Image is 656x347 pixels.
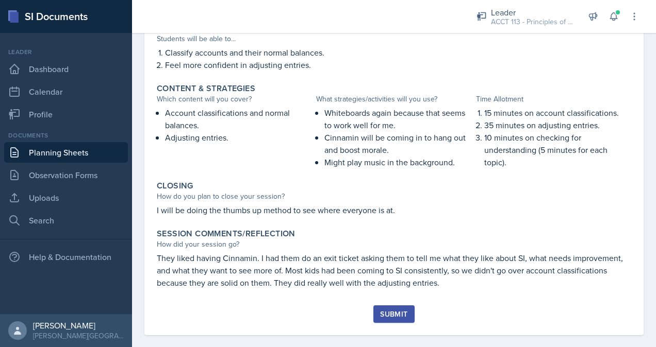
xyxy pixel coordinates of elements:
[324,131,471,156] p: Cinnamin will be coming in to hang out and boost morale.
[157,239,631,250] div: How did your session go?
[484,107,631,119] p: 15 minutes on account classifications.
[157,33,631,44] div: Students will be able to...
[316,94,471,105] div: What strategies/activities will you use?
[165,131,312,144] p: Adjusting entries.
[4,131,128,140] div: Documents
[476,94,631,105] div: Time Allotment
[4,104,128,125] a: Profile
[380,310,407,318] div: Submit
[157,252,631,289] p: They liked having Cinnamin. I had them do an exit ticket asking them to tell me what they like ab...
[4,187,128,208] a: Uploads
[324,107,471,131] p: Whiteboards again because that seems to work well for me.
[4,142,128,163] a: Planning Sheets
[4,210,128,231] a: Search
[484,119,631,131] p: 35 minutes on adjusting entries.
[157,191,631,202] div: How do you plan to close your session?
[157,181,193,191] label: Closing
[157,83,255,94] label: Content & Strategies
[491,6,573,19] div: Leader
[165,46,631,59] p: Classify accounts and their normal balances.
[157,204,631,216] p: I will be doing the thumbs up method to see where everyone is at.
[33,331,124,341] div: [PERSON_NAME][GEOGRAPHIC_DATA]
[4,247,128,267] div: Help & Documentation
[4,165,128,185] a: Observation Forms
[4,81,128,102] a: Calendar
[157,229,296,239] label: Session Comments/Reflection
[4,59,128,79] a: Dashboard
[165,107,312,131] p: Account classifications and normal balances.
[165,59,631,71] p: Feel more confident in adjusting entries.
[324,156,471,168] p: Might play music in the background.
[491,16,573,27] div: ACCT 113 - Principles of Accounting I / Fall 2025
[33,320,124,331] div: [PERSON_NAME]
[157,94,312,105] div: Which content will you cover?
[484,131,631,168] p: 10 minutes on checking for understanding (5 minutes for each topic).
[4,47,128,57] div: Leader
[373,305,414,323] button: Submit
